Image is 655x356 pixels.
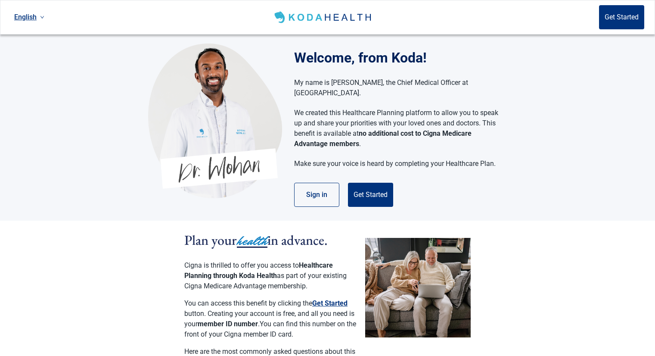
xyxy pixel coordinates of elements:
[198,320,258,328] strong: member ID number
[294,108,499,149] p: We created this Healthcare Planning platform to allow you to speak up and share your priorities w...
[294,159,499,169] p: Make sure your voice is heard by completing your Healthcare Plan.
[184,231,237,249] span: Plan your
[40,15,44,19] span: down
[267,231,328,249] span: in advance.
[273,10,375,24] img: Koda Health
[348,183,393,207] button: Get Started
[184,298,357,340] p: You can access this benefit by clicking the button. Creating your account is free, and all you ne...
[294,47,507,68] h1: Welcome, from Koda!
[599,5,644,29] button: Get Started
[294,183,339,207] button: Sign in
[365,238,471,337] img: Couple planning their healthcare together
[184,261,299,269] span: Cigna is thrilled to offer you access to
[11,10,48,24] a: Current language: English
[294,129,472,148] strong: no additional cost to Cigna Medicare Advantage members
[148,43,282,198] img: Koda Health
[294,78,499,98] p: My name is [PERSON_NAME], the Chief Medical Officer at [GEOGRAPHIC_DATA].
[312,298,348,309] button: Get Started
[237,231,267,250] span: health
